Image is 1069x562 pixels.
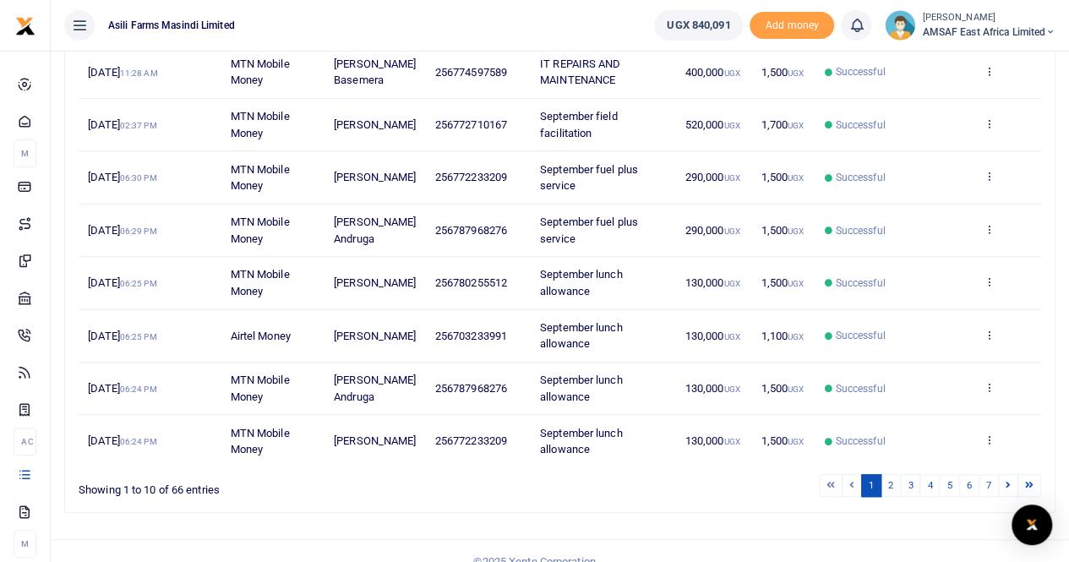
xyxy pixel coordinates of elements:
span: [PERSON_NAME] [334,171,416,183]
small: 06:30 PM [120,173,157,183]
span: September field facilitation [540,110,618,139]
span: Successful [835,381,885,396]
a: 2 [881,474,901,497]
a: 4 [919,474,940,497]
span: 1,500 [761,171,804,183]
span: [PERSON_NAME] [334,118,416,131]
small: UGX [723,385,739,394]
span: September fuel plus service [540,216,638,245]
span: September lunch allowance [540,427,623,456]
small: 02:37 PM [120,121,157,130]
span: 1,500 [761,434,804,447]
span: 256772710167 [435,118,507,131]
small: UGX [723,332,739,341]
span: 256703233991 [435,330,507,342]
small: [PERSON_NAME] [922,11,1055,25]
span: 130,000 [685,434,740,447]
span: [PERSON_NAME] Andruga [334,216,416,245]
span: 256774597589 [435,66,507,79]
span: [PERSON_NAME] Andruga [334,374,416,403]
span: [DATE] [88,434,156,447]
span: Successful [835,117,885,133]
span: 256772233209 [435,171,507,183]
span: 400,000 [685,66,740,79]
span: MTN Mobile Money [231,374,290,403]
small: UGX [788,121,804,130]
small: UGX [788,226,804,236]
span: MTN Mobile Money [231,268,290,297]
span: 290,000 [685,224,740,237]
span: 1,500 [761,66,804,79]
small: UGX [723,437,739,446]
span: IT REPAIRS AND MAINTENANCE [540,57,620,87]
img: profile-user [885,10,915,41]
small: 11:28 AM [120,68,158,78]
small: 06:25 PM [120,332,157,341]
span: September fuel plus service [540,163,638,193]
span: Airtel Money [231,330,291,342]
span: 1,100 [761,330,804,342]
a: 5 [939,474,959,497]
small: UGX [788,385,804,394]
span: MTN Mobile Money [231,163,290,193]
span: [PERSON_NAME] [334,330,416,342]
a: 7 [979,474,999,497]
span: Successful [835,328,885,343]
span: [DATE] [88,171,156,183]
small: UGX [788,173,804,183]
small: UGX [723,226,739,236]
li: Wallet ballance [647,10,750,41]
span: Successful [835,64,885,79]
span: Add money [750,12,834,40]
span: September lunch allowance [540,321,623,351]
small: UGX [723,173,739,183]
img: logo-small [15,16,35,36]
span: UGX 840,091 [667,17,730,34]
a: 3 [900,474,920,497]
a: Add money [750,18,834,30]
span: 1,500 [761,382,804,395]
span: 256787968276 [435,224,507,237]
small: 06:29 PM [120,226,157,236]
span: 290,000 [685,171,740,183]
span: Successful [835,170,885,185]
small: UGX [788,332,804,341]
span: 520,000 [685,118,740,131]
li: M [14,530,36,558]
span: MTN Mobile Money [231,110,290,139]
li: M [14,139,36,167]
span: [DATE] [88,224,156,237]
span: MTN Mobile Money [231,216,290,245]
a: 6 [959,474,979,497]
span: [PERSON_NAME] Basemera [334,57,416,87]
span: 256772233209 [435,434,507,447]
a: 1 [861,474,881,497]
small: 06:24 PM [120,385,157,394]
span: Successful [835,223,885,238]
a: UGX 840,091 [654,10,743,41]
li: Ac [14,428,36,456]
div: Showing 1 to 10 of 66 entries [79,472,473,499]
span: 256780255512 [435,276,507,289]
span: [PERSON_NAME] [334,276,416,289]
span: [DATE] [88,276,156,289]
span: Asili Farms Masindi Limited [101,18,242,33]
span: 130,000 [685,276,740,289]
a: profile-user [PERSON_NAME] AMSAF East Africa Limited [885,10,1055,41]
small: UGX [723,121,739,130]
span: [DATE] [88,66,157,79]
span: [DATE] [88,382,156,395]
span: 1,500 [761,224,804,237]
span: 1,500 [761,276,804,289]
span: [DATE] [88,330,156,342]
small: UGX [788,279,804,288]
span: 130,000 [685,330,740,342]
span: 1,700 [761,118,804,131]
span: September lunch allowance [540,268,623,297]
small: UGX [723,68,739,78]
span: 256787968276 [435,382,507,395]
span: September lunch allowance [540,374,623,403]
span: 130,000 [685,382,740,395]
small: UGX [723,279,739,288]
span: Successful [835,434,885,449]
